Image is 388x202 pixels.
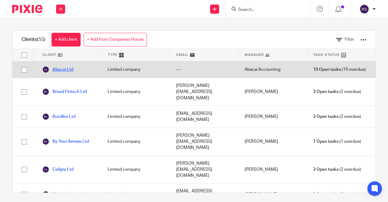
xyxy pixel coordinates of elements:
[313,191,361,197] span: (2 overdue)
[108,52,118,57] span: Type
[170,106,239,128] div: [EMAIL_ADDRESS][DOMAIN_NAME]
[313,114,339,120] span: 2 Open tasks
[239,128,307,156] div: [PERSON_NAME]
[176,52,189,57] span: Email
[313,139,361,145] span: (1 overdue)
[313,67,341,73] span: 19 Open tasks
[360,4,369,14] img: svg%3E
[102,78,170,106] div: Limited company
[313,191,339,197] span: 2 Open tasks
[313,52,340,57] span: Task Status
[18,49,30,61] input: Select all
[37,37,45,42] span: (55)
[102,106,170,128] div: Limited company
[52,33,81,46] a: + Add client
[313,139,339,145] span: 1 Open tasks
[42,113,75,120] a: Bundlee Ltd
[170,78,239,106] div: [PERSON_NAME][EMAIL_ADDRESS][DOMAIN_NAME]
[42,166,73,173] a: Caligra Ltd
[313,89,339,95] span: 2 Open tasks
[42,113,49,120] img: svg%3E
[102,156,170,183] div: Limited company
[245,52,264,57] span: Manager
[42,138,49,145] img: svg%3E
[313,166,361,173] span: (2 overdue)
[239,78,307,106] div: [PERSON_NAME]
[102,61,170,78] div: Limited company
[313,114,361,120] span: (2 overdue)
[170,128,239,156] div: [PERSON_NAME][EMAIL_ADDRESS][DOMAIN_NAME]
[238,7,292,13] input: Search
[42,66,73,73] a: Abacai Ltd
[42,52,56,57] span: Client
[42,88,87,95] a: Broad Fintech Ltd
[12,5,42,13] img: Pixie
[22,36,45,43] h1: Clients
[84,33,147,46] a: + Add from Companies House
[239,106,307,128] div: [PERSON_NAME]
[42,191,49,198] img: svg%3E
[313,67,366,73] span: (19 overdue)
[345,37,354,42] span: Filter
[239,61,307,78] div: Abacai Accounting
[170,61,239,78] div: ---
[42,138,89,145] a: By Your Arrows Ltd
[42,88,49,95] img: svg%3E
[313,89,361,95] span: (2 overdue)
[42,166,49,173] img: svg%3E
[170,156,239,183] div: [PERSON_NAME][EMAIL_ADDRESS][DOMAIN_NAME]
[42,191,84,198] a: Champo Limited
[42,66,49,73] img: svg%3E
[239,156,307,183] div: [PERSON_NAME]
[313,166,339,173] span: 2 Open tasks
[102,128,170,156] div: Limited company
